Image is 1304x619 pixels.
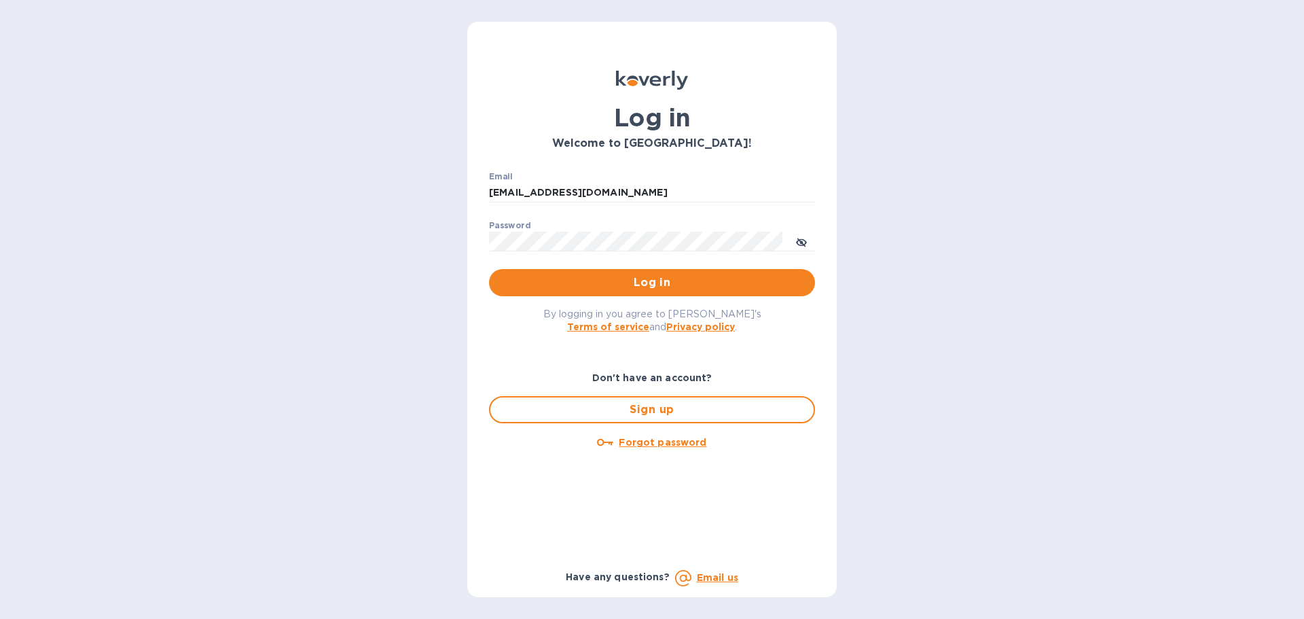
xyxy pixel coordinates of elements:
[489,222,530,230] label: Password
[567,321,649,332] a: Terms of service
[489,269,815,296] button: Log in
[666,321,735,332] a: Privacy policy
[592,372,712,383] b: Don't have an account?
[616,71,688,90] img: Koverly
[501,402,803,418] span: Sign up
[619,437,706,448] u: Forgot password
[566,571,670,582] b: Have any questions?
[788,228,815,255] button: toggle password visibility
[489,396,815,423] button: Sign up
[500,275,804,291] span: Log in
[543,308,761,332] span: By logging in you agree to [PERSON_NAME]'s and .
[697,572,738,583] a: Email us
[489,103,815,132] h1: Log in
[489,137,815,150] h3: Welcome to [GEOGRAPHIC_DATA]!
[489,183,815,203] input: Enter email address
[489,173,513,181] label: Email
